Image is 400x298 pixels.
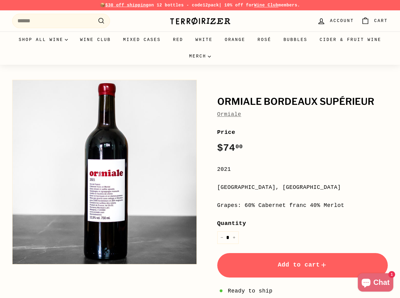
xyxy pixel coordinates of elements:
label: Price [217,128,388,137]
inbox-online-store-chat: Shopify online store chat [356,273,395,293]
div: Grapes: 60% Cabernet franc 40% Merlot [217,201,388,210]
summary: Shop all wine [13,31,74,48]
label: Quantity [217,219,388,228]
a: Cart [358,12,391,30]
span: Account [330,17,354,24]
a: Rosé [251,31,277,48]
button: Increase item quantity by one [229,231,239,244]
a: Account [314,12,358,30]
a: Orange [219,31,251,48]
span: $74 [217,142,243,154]
span: Cart [374,17,388,24]
a: Ormiale [217,111,241,117]
p: 📦 on 12 bottles - code | 10% off for members. [12,2,388,9]
a: Bubbles [277,31,314,48]
input: quantity [217,231,239,244]
summary: Merch [183,48,217,64]
button: Add to cart [217,253,388,278]
a: Mixed Cases [117,31,167,48]
a: Red [167,31,189,48]
span: Add to cart [278,261,327,268]
div: [GEOGRAPHIC_DATA], [GEOGRAPHIC_DATA] [217,183,388,192]
h1: Ormiale Bordeaux Supérieur [217,97,388,107]
a: Wine Club [74,31,117,48]
span: Ready to ship [228,287,273,296]
button: Reduce item quantity by one [217,231,226,244]
div: 2021 [217,165,388,174]
a: Cider & Fruit Wine [314,31,387,48]
sup: 00 [235,143,243,150]
a: Wine Club [254,3,278,8]
strong: 12pack [203,3,219,8]
a: White [189,31,219,48]
span: $30 off shipping [105,3,149,8]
